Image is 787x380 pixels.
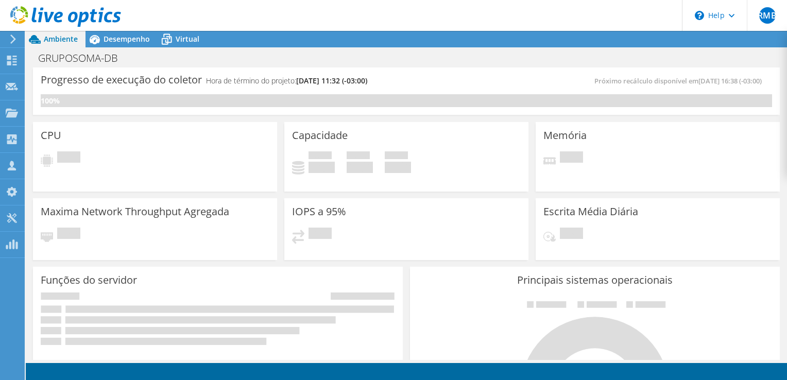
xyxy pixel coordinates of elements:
[309,151,332,162] span: Usado
[292,206,346,217] h3: IOPS a 95%
[206,75,367,87] h4: Hora de término do projeto:
[385,151,408,162] span: Total
[543,130,587,141] h3: Memória
[296,76,367,85] span: [DATE] 11:32 (-03:00)
[57,151,80,165] span: Pendente
[560,151,583,165] span: Pendente
[560,228,583,241] span: Pendente
[104,34,150,44] span: Desempenho
[309,162,335,173] h4: 0 GiB
[347,162,373,173] h4: 0 GiB
[41,206,229,217] h3: Maxima Network Throughput Agregada
[698,76,762,85] span: [DATE] 16:38 (-03:00)
[57,228,80,241] span: Pendente
[695,11,704,20] svg: \n
[33,53,134,64] h1: GRUPOSOMA-DB
[347,151,370,162] span: Disponível
[418,274,772,286] h3: Principais sistemas operacionais
[543,206,638,217] h3: Escrita Média Diária
[385,162,411,173] h4: 0 GiB
[292,130,348,141] h3: Capacidade
[41,130,61,141] h3: CPU
[44,34,78,44] span: Ambiente
[41,274,137,286] h3: Funções do servidor
[309,228,332,241] span: Pendente
[759,7,776,24] span: RMB
[594,76,767,85] span: Próximo recálculo disponível em
[176,34,199,44] span: Virtual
